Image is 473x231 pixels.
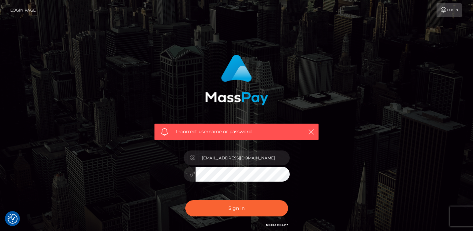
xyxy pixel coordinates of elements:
a: Need Help? [266,223,288,227]
a: Login Page [10,3,36,17]
button: Consent Preferences [8,214,18,224]
img: Revisit consent button [8,214,18,224]
img: MassPay Login [205,55,268,105]
a: Login [437,3,462,17]
span: Incorrect username or password. [176,128,297,135]
input: Username... [196,150,290,165]
button: Sign in [185,200,288,216]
